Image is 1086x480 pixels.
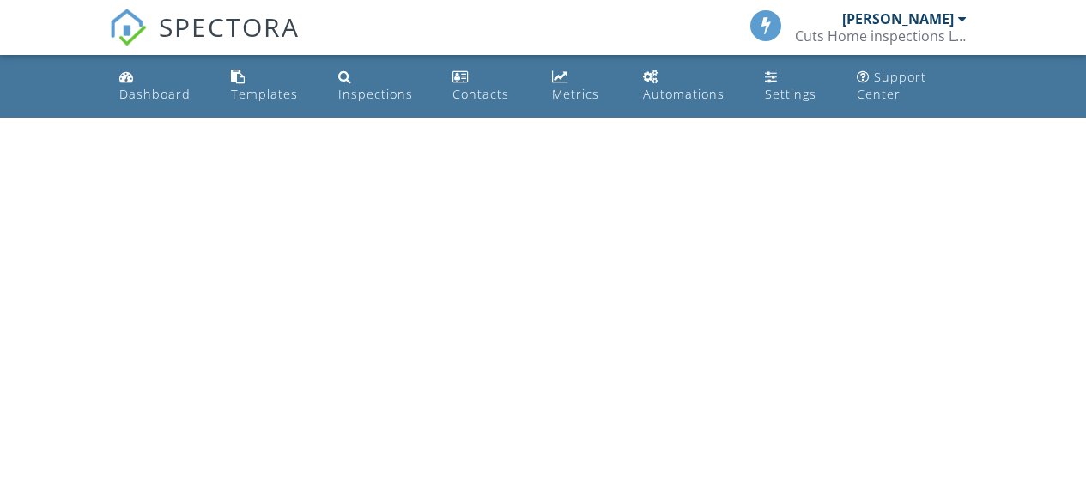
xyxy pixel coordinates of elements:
[857,69,926,102] div: Support Center
[452,86,509,102] div: Contacts
[119,86,191,102] div: Dashboard
[636,62,744,111] a: Automations (Basic)
[758,62,836,111] a: Settings
[231,86,298,102] div: Templates
[338,86,413,102] div: Inspections
[643,86,725,102] div: Automations
[446,62,531,111] a: Contacts
[795,27,967,45] div: Cuts Home inspections LLC
[224,62,319,111] a: Templates
[331,62,432,111] a: Inspections
[112,62,210,111] a: Dashboard
[842,10,954,27] div: [PERSON_NAME]
[552,86,599,102] div: Metrics
[109,23,300,59] a: SPECTORA
[159,9,300,45] span: SPECTORA
[545,62,622,111] a: Metrics
[109,9,147,46] img: The Best Home Inspection Software - Spectora
[765,86,816,102] div: Settings
[850,62,974,111] a: Support Center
